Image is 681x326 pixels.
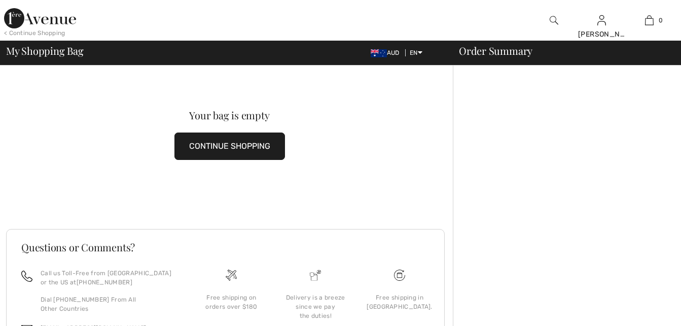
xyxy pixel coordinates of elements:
div: Order Summary [447,46,675,56]
a: Sign In [597,15,606,25]
img: My Bag [645,14,654,26]
div: Delivery is a breeze since we pay the duties! [281,293,349,320]
img: 1ère Avenue [4,8,76,28]
span: AUD [371,49,404,56]
div: Free shipping on orders over $180 [197,293,265,311]
img: call [21,271,32,282]
button: CONTINUE SHOPPING [174,133,285,160]
p: Dial [PHONE_NUMBER] From All Other Countries [41,295,177,313]
a: [PHONE_NUMBER] [77,279,132,286]
span: My Shopping Bag [6,46,84,56]
span: EN [410,49,422,56]
img: Australian Dollar [371,49,387,57]
div: Free shipping in [GEOGRAPHIC_DATA]. [366,293,434,311]
h3: Questions or Comments? [21,242,429,252]
div: Your bag is empty [28,110,431,120]
img: Free shipping on orders over $180 [226,270,237,281]
span: 0 [659,16,663,25]
img: Free shipping on orders over $180 [394,270,405,281]
img: search the website [550,14,558,26]
img: Delivery is a breeze since we pay the duties! [310,270,321,281]
p: Call us Toll-Free from [GEOGRAPHIC_DATA] or the US at [41,269,177,287]
a: 0 [626,14,672,26]
img: My Info [597,14,606,26]
div: < Continue Shopping [4,28,65,38]
div: [PERSON_NAME] [578,29,625,40]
